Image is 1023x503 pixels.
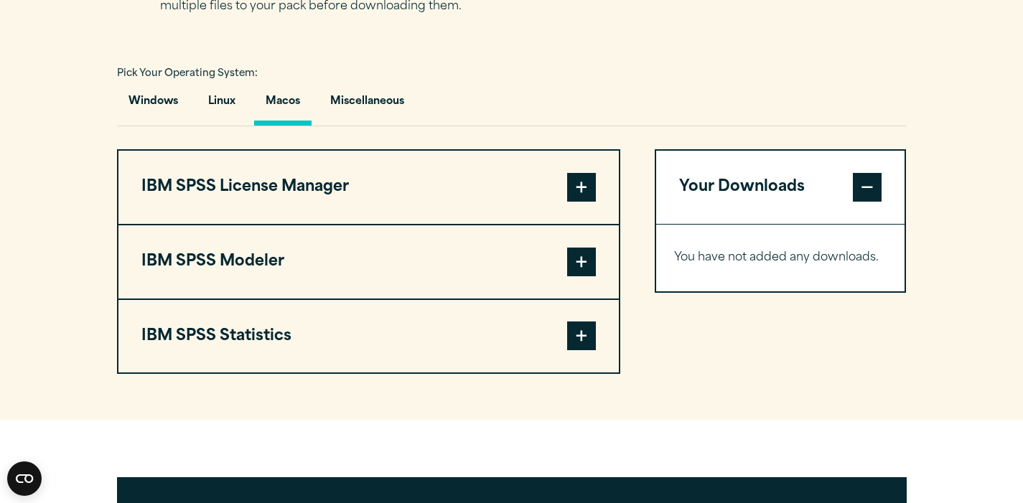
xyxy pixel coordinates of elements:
[117,69,258,78] span: Pick Your Operating System:
[656,151,905,224] button: Your Downloads
[118,151,619,224] button: IBM SPSS License Manager
[118,300,619,373] button: IBM SPSS Statistics
[7,461,42,496] button: Open CMP widget
[197,85,247,126] button: Linux
[117,85,190,126] button: Windows
[319,85,416,126] button: Miscellaneous
[254,85,312,126] button: Macos
[674,248,887,268] p: You have not added any downloads.
[118,225,619,298] button: IBM SPSS Modeler
[656,224,905,291] div: Your Downloads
